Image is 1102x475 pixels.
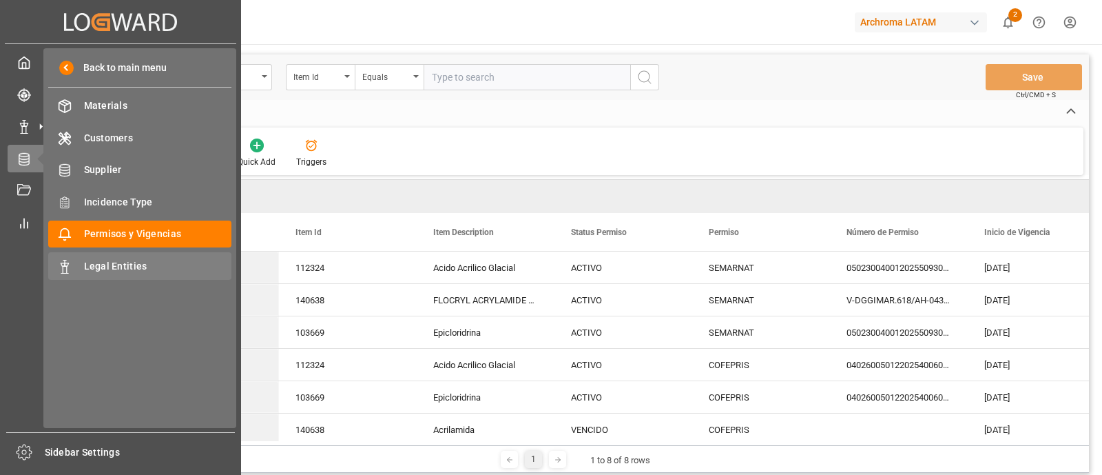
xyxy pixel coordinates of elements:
button: Help Center [1023,7,1054,38]
a: Document Management [8,177,233,204]
div: ACTIVO [571,317,676,349]
a: Incidence Type [48,188,231,215]
a: Permisos y Vigencias [48,221,231,247]
div: ACTIVO [571,252,676,284]
span: Customers [84,131,232,145]
button: Save [986,64,1082,90]
div: Acido Acrilico Glacial [417,252,554,283]
a: Legal Entities [48,252,231,279]
span: Sidebar Settings [45,445,236,460]
span: 2 [1008,8,1022,22]
span: Item Description [433,228,494,237]
div: Archroma LATAM [855,12,987,32]
button: open menu [355,64,424,90]
span: Item Id [295,228,322,237]
div: SEMARNAT [709,252,813,284]
div: SEMARNAT [709,317,813,349]
div: ACTIVO [571,382,676,414]
div: 112324 [279,252,417,283]
div: 1 [525,451,542,468]
span: Ctrl/CMD + S [1016,90,1056,100]
a: Customers [48,124,231,151]
span: Materials [84,99,232,113]
span: Incidence Type [84,195,232,210]
div: V-DGGIMAR.618/AH-04300/25 [830,284,968,316]
div: Equals [362,68,409,83]
span: Permisos y Vigencias [84,227,232,241]
div: 103669 [279,316,417,348]
a: Tracking [8,81,233,108]
button: open menu [286,64,355,90]
div: COFEPRIS [709,350,813,381]
div: COFEPRIS [709,382,813,414]
div: SEMARNAT [709,285,813,316]
a: My Reports [8,209,233,236]
div: 0402600501220254006000408 [830,349,968,381]
span: Inicio de Vigencia [984,228,1050,237]
button: Archroma LATAM [855,9,992,35]
span: Legal Entities [84,259,232,274]
button: search button [630,64,659,90]
div: 103669 [279,381,417,413]
div: FLOCRYL ACRYLAMIDE 50 CU [417,284,554,316]
input: Type to search [424,64,630,90]
div: 140638 [279,284,417,316]
span: Status Permiso [571,228,627,237]
div: Triggers [296,156,326,168]
div: ACTIVO [571,285,676,316]
div: 0402600501220254006000411 [830,381,968,413]
span: Supplier [84,163,232,177]
button: show 2 new notifications [992,7,1023,38]
a: Supplier [48,156,231,183]
span: Número de Permiso [846,228,919,237]
div: 1 to 8 of 8 rows [590,454,650,467]
div: Acido Acrilico Glacial [417,349,554,381]
div: ACTIVO [571,350,676,381]
div: 0502300400120255093002194 [830,316,968,348]
div: Epicloridrina [417,316,554,348]
div: COFEPRIS [709,414,813,446]
a: My Cockpit [8,49,233,76]
div: 112324 [279,349,417,381]
span: Back to main menu [74,61,167,75]
div: Item Id [293,68,340,83]
div: Quick Add [238,156,275,168]
div: 0502300400120255093002192 [830,252,968,283]
div: Epicloridrina [417,381,554,413]
div: VENCIDO [571,414,676,446]
span: Permiso [709,228,739,237]
div: 140638 [279,414,417,445]
div: Acrilamida [417,414,554,445]
a: Materials [48,92,231,119]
